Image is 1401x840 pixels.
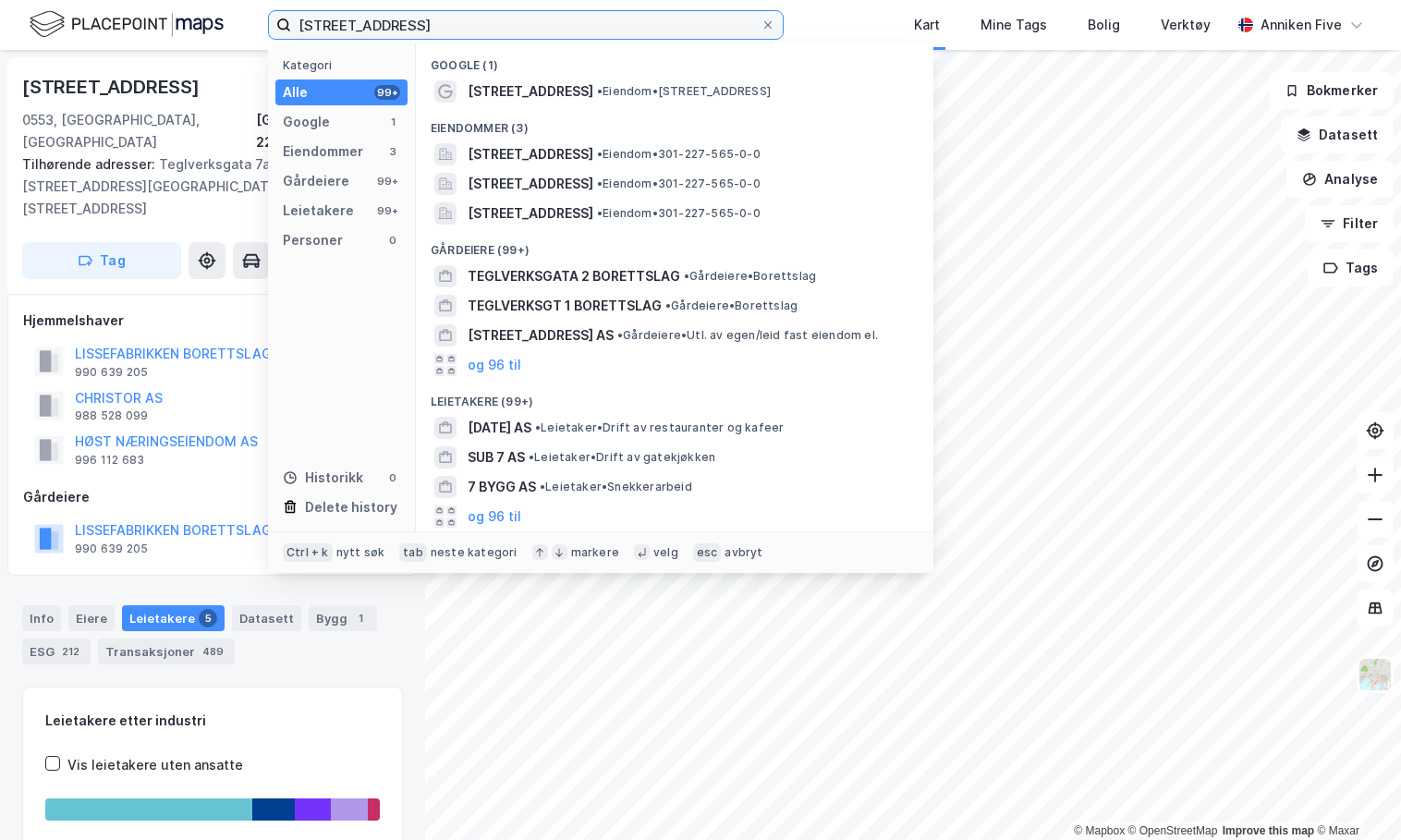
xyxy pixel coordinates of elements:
div: Personer [283,229,343,251]
div: 0 [385,233,400,248]
div: Leietakere (99+) [416,380,933,413]
div: esc [693,543,722,562]
img: logo.f888ab2527a4732fd821a326f86c7f29.svg [30,8,224,41]
span: • [597,177,603,190]
span: [STREET_ADDRESS] [468,143,593,165]
button: Tags [1308,250,1394,286]
div: Teglverksgata 7a, [STREET_ADDRESS][GEOGRAPHIC_DATA][STREET_ADDRESS] [22,153,388,220]
div: nytt søk [336,545,385,560]
div: Kontrollprogram for chat [1309,751,1401,840]
button: Filter [1305,205,1394,242]
button: og 96 til [468,505,521,528]
span: • [535,420,541,434]
div: Kategori [283,58,408,72]
span: TEGLVERKSGATA 2 BORETTSLAG [468,265,680,287]
span: [STREET_ADDRESS] AS [468,324,614,347]
div: 3 [385,144,400,159]
span: Gårdeiere • Borettslag [665,298,798,313]
a: Improve this map [1223,824,1314,837]
span: Leietaker • Snekkerarbeid [540,480,692,494]
div: Eiendommer [283,140,363,163]
div: 489 [199,642,227,661]
div: 5 [199,609,217,627]
div: 212 [58,642,83,661]
div: Leietakere etter industri [45,710,380,732]
span: Eiendom • [STREET_ADDRESS] [597,84,771,99]
div: Kart [914,14,940,36]
div: 99+ [374,174,400,189]
button: Bokmerker [1269,72,1394,109]
div: Leietakere [122,605,225,631]
div: 988 528 099 [75,408,148,423]
span: • [529,450,534,464]
iframe: Chat Widget [1309,751,1401,840]
div: Eiere [68,605,115,631]
a: Mapbox [1074,824,1125,837]
span: Tilhørende adresser: [22,156,159,172]
span: Eiendom • 301-227-565-0-0 [597,206,761,221]
span: [STREET_ADDRESS] [468,80,593,103]
span: 7 BYGG AS [468,476,536,498]
div: avbryt [725,545,762,560]
span: [STREET_ADDRESS] [468,173,593,195]
span: Leietaker • Drift av restauranter og kafeer [535,420,784,435]
div: 990 639 205 [75,365,148,380]
span: Eiendom • 301-227-565-0-0 [597,177,761,191]
div: 990 639 205 [75,542,148,556]
div: tab [399,543,427,562]
div: 0 [385,470,400,485]
div: Gårdeiere (99+) [416,228,933,262]
span: • [684,269,689,283]
div: Gårdeiere [23,486,402,508]
span: • [597,206,603,220]
div: Ctrl + k [283,543,333,562]
div: Eiendommer (3) [416,106,933,140]
div: [STREET_ADDRESS] [22,72,203,102]
button: Datasett [1281,116,1394,153]
img: Z [1358,657,1393,692]
div: 99+ [374,85,400,100]
div: Alle [283,81,308,103]
div: 1 [351,609,370,627]
div: Verktøy [1161,14,1211,36]
button: og 96 til [468,354,521,376]
div: Bolig [1088,14,1120,36]
div: neste kategori [431,545,518,560]
div: 0553, [GEOGRAPHIC_DATA], [GEOGRAPHIC_DATA] [22,109,256,153]
div: Leietakere [283,200,354,222]
span: • [597,147,603,161]
div: Mine Tags [981,14,1047,36]
span: • [617,328,623,342]
div: Google [283,111,330,133]
div: Anniken Five [1261,14,1342,36]
div: Transaksjoner [98,639,235,664]
span: • [540,480,545,493]
div: Delete history [305,496,397,518]
span: Eiendom • 301-227-565-0-0 [597,147,761,162]
span: • [597,84,603,98]
span: Leietaker • Drift av gatekjøkken [529,450,715,465]
span: TEGLVERKSGT 1 BORETTSLAG [468,295,662,317]
span: Gårdeiere • Utl. av egen/leid fast eiendom el. [617,328,878,343]
span: [STREET_ADDRESS] [468,202,593,225]
a: OpenStreetMap [1128,824,1218,837]
input: Søk på adresse, matrikkel, gårdeiere, leietakere eller personer [291,11,761,39]
div: Gårdeiere [283,170,349,192]
div: 99+ [374,203,400,218]
div: Historikk [283,467,363,489]
button: Analyse [1286,161,1394,198]
div: [GEOGRAPHIC_DATA], 227/565 [256,109,403,153]
span: [DATE] AS [468,417,531,439]
div: ESG [22,639,91,664]
div: Datasett [232,605,301,631]
div: 1 [385,115,400,129]
div: Info [22,605,61,631]
span: SUB 7 AS [468,446,525,469]
span: • [665,298,671,312]
span: Gårdeiere • Borettslag [684,269,816,284]
div: Google (1) [416,43,933,77]
div: markere [571,545,619,560]
div: Vis leietakere uten ansatte [67,754,243,776]
div: 996 112 683 [75,453,144,468]
div: Bygg [309,605,377,631]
